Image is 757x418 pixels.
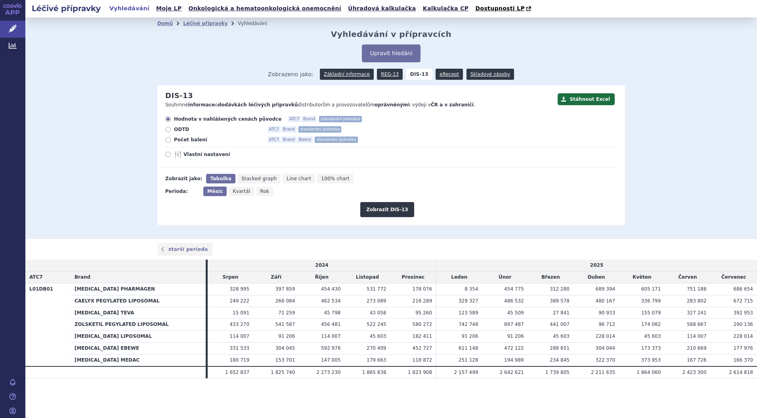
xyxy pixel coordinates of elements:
[275,345,295,351] span: 304 045
[241,176,277,181] span: Stacked graph
[71,342,206,354] th: [MEDICAL_DATA] EBEWE
[733,357,753,363] span: 166 370
[345,272,390,283] td: Listopad
[233,189,250,194] span: Kvartál
[71,283,206,295] th: [MEDICAL_DATA] PHARMAGEN
[545,370,570,375] span: 1 739 805
[71,319,206,331] th: ZOLSKETIL PEGYLATED LIPOSOMAL
[596,286,616,292] span: 689 394
[188,102,215,108] strong: informace
[268,137,281,143] span: ATC7
[275,322,295,327] span: 541 587
[186,3,344,14] a: Onkologická a hematoonkologická onemocnění
[733,298,753,304] span: 672 715
[71,307,206,319] th: [MEDICAL_DATA] TEVA
[637,370,661,375] span: 1 864 060
[733,286,753,292] span: 686 654
[229,345,249,351] span: 331 533
[591,370,615,375] span: 2 211 635
[507,333,524,339] span: 91 206
[500,370,524,375] span: 2 642 621
[268,69,314,80] span: Zobrazeno jako:
[320,69,374,80] a: Základní informace
[641,345,661,351] span: 173 373
[466,69,514,80] a: Skladové zásoby
[459,298,478,304] span: 329 327
[278,333,295,339] span: 91 206
[174,126,261,133] span: ODTD
[504,322,524,327] span: 897 487
[459,322,478,327] span: 742 748
[154,3,184,14] a: Moje LP
[644,333,661,339] span: 45 603
[462,333,478,339] span: 91 206
[413,322,432,327] span: 580 272
[281,126,296,133] span: Brand
[299,272,344,283] td: Říjen
[321,322,341,327] span: 456 481
[687,345,707,351] span: 210 669
[641,322,661,327] span: 174 082
[367,357,386,363] span: 179 663
[598,310,615,316] span: 90 933
[641,286,661,292] span: 605 171
[253,272,299,283] td: Září
[71,331,206,343] th: [MEDICAL_DATA] LIPOSOMAL
[321,345,341,351] span: 592 976
[687,333,707,339] span: 114 007
[459,345,478,351] span: 611 148
[229,333,249,339] span: 114 007
[271,370,295,375] span: 1 825 740
[641,298,661,304] span: 336 799
[550,286,570,292] span: 312 280
[25,3,107,14] h2: Léčivé přípravky
[553,310,570,316] span: 27 841
[233,310,249,316] span: 15 091
[406,69,432,80] strong: DIS-13
[71,295,206,307] th: CAELYX PEGYLATED LIPOSOMAL
[504,298,524,304] span: 486 532
[210,176,231,181] span: Tabulka
[454,370,478,375] span: 2 157 499
[687,310,707,316] span: 327 241
[553,333,570,339] span: 45 603
[641,310,661,316] span: 155 079
[390,272,436,283] td: Prosinec
[596,345,616,351] span: 304 044
[413,345,432,351] span: 452 727
[315,137,357,143] span: standardní jednotka
[229,357,249,363] span: 180 719
[482,272,528,283] td: Únor
[375,102,408,108] strong: oprávněným
[321,333,341,339] span: 114 007
[298,126,341,133] span: standardní jednotka
[225,370,249,375] span: 1 652 837
[165,174,202,183] div: Zobrazit jako:
[208,260,436,271] td: 2024
[324,310,341,316] span: 45 798
[107,3,152,14] a: Vyhledávání
[550,357,570,363] span: 234 845
[641,357,661,363] span: 373 953
[436,272,482,283] td: Leden
[550,345,570,351] span: 288 651
[165,102,554,108] p: Souhrnné o distributorům a provozovatelům k výdeji v .
[665,272,710,283] td: Červen
[370,310,386,316] span: 43 058
[367,286,386,292] span: 531 772
[573,272,619,283] td: Duben
[207,189,223,194] span: Měsíc
[682,370,706,375] span: 2 423 300
[370,333,386,339] span: 45 603
[71,354,206,366] th: [MEDICAL_DATA] MEDAC
[238,17,277,29] li: Vyhledávání
[321,298,341,304] span: 462 534
[598,322,615,327] span: 96 712
[733,310,753,316] span: 392 953
[733,333,753,339] span: 228 014
[321,176,349,181] span: 100% chart
[275,286,295,292] span: 397 859
[413,286,432,292] span: 178 076
[367,298,386,304] span: 273 089
[174,137,261,143] span: Počet balení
